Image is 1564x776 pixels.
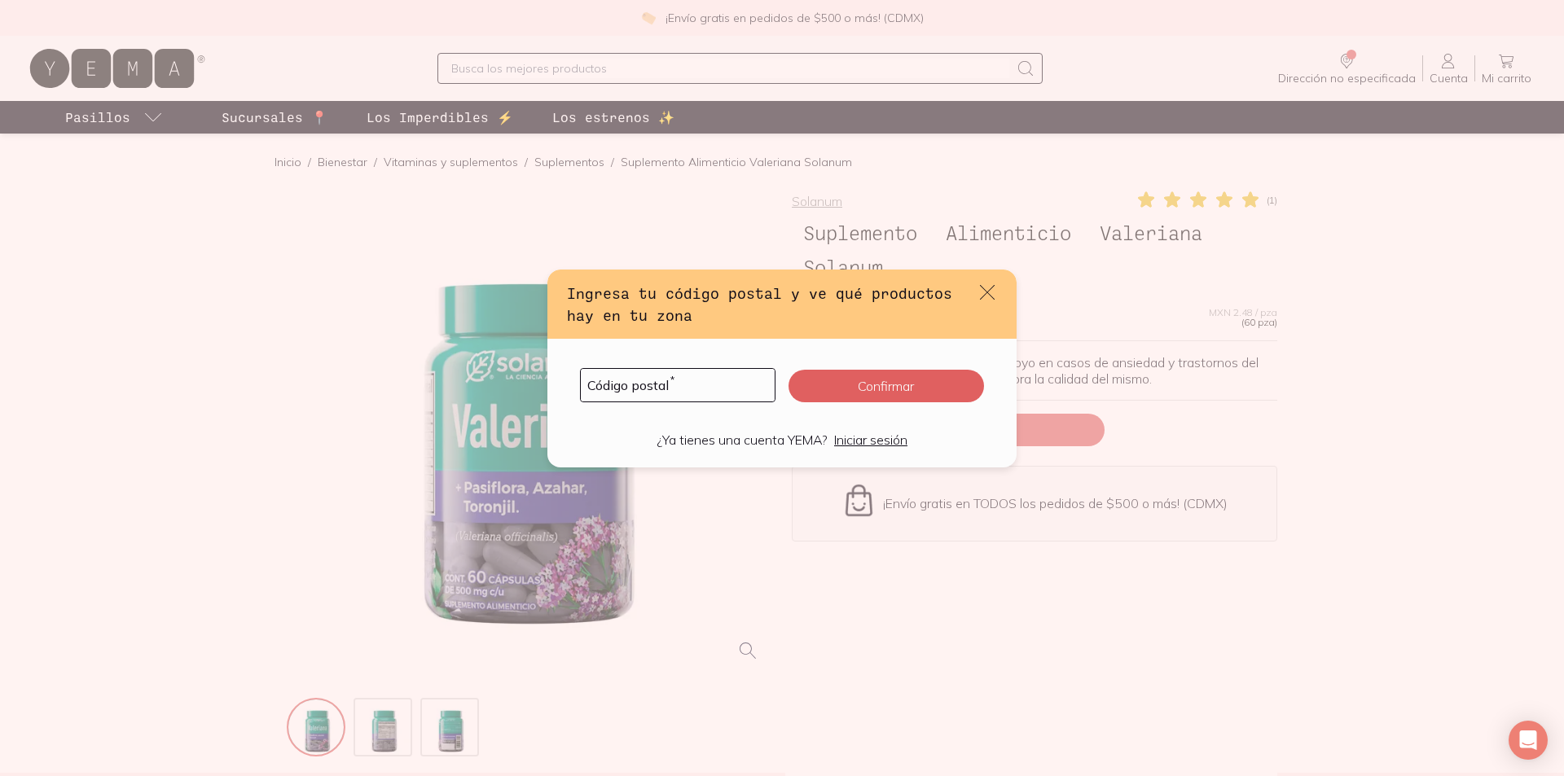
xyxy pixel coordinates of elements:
[547,270,1017,467] div: default
[789,370,984,402] button: Confirmar
[657,432,828,448] p: ¿Ya tienes una cuenta YEMA?
[567,283,964,326] h3: Ingresa tu código postal y ve qué productos hay en tu zona
[1509,721,1548,760] div: Open Intercom Messenger
[834,432,907,448] a: Iniciar sesión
